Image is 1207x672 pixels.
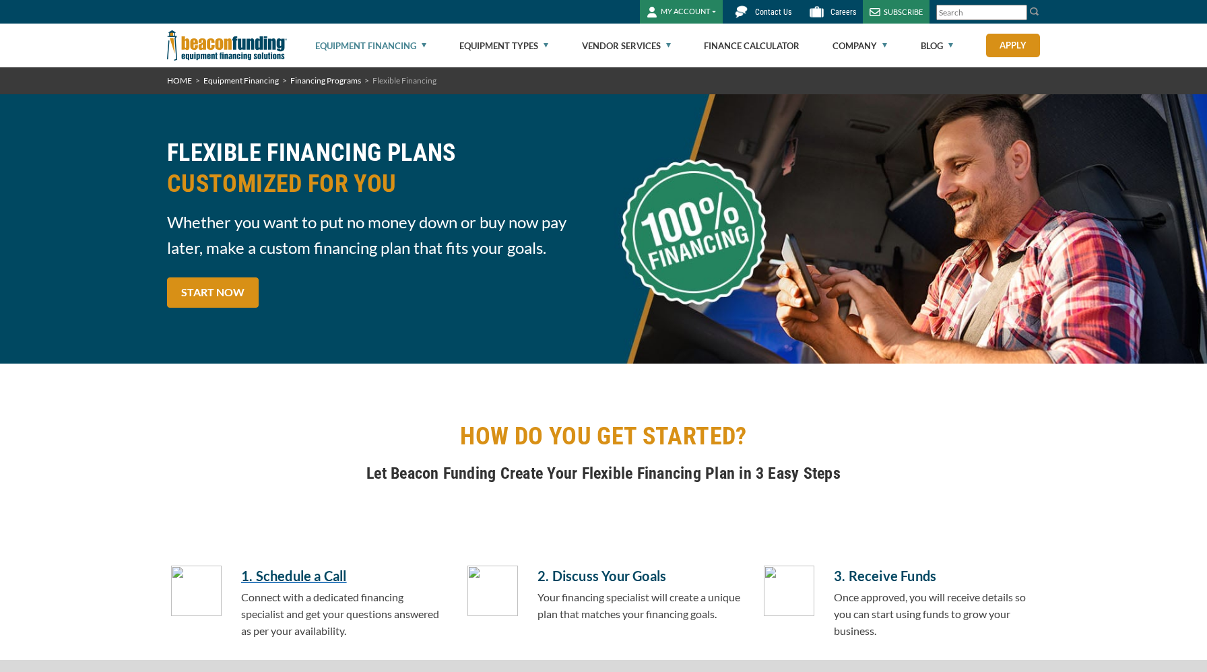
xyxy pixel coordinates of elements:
[203,75,279,86] a: Equipment Financing
[582,24,671,67] a: Vendor Services
[167,75,192,86] a: HOME
[830,7,856,17] span: Careers
[241,566,447,586] a: 1. Schedule a Call
[167,137,595,199] h2: FLEXIBLE FINANCING PLANS
[834,591,1026,637] span: Once approved, you will receive details so you can start using funds to grow your business.
[167,24,287,67] img: Beacon Funding Corporation logo
[167,421,1040,452] h2: HOW DO YOU GET STARTED?
[167,277,259,308] a: START NOW
[833,24,887,67] a: Company
[537,566,744,586] h5: 2. Discuss Your Goals
[167,168,595,199] span: CUSTOMIZED FOR YOU
[167,462,1040,485] h4: Let Beacon Funding Create Your Flexible Financing Plan in 3 Easy Steps
[290,75,361,86] a: Financing Programs
[1013,7,1024,18] a: Clear search text
[986,34,1040,57] a: Apply
[834,566,1040,586] h5: 3. Receive Funds
[537,591,740,620] span: Your financing specialist will create a unique plan that matches your financing goals.
[704,24,800,67] a: Finance Calculator
[921,24,953,67] a: Blog
[459,24,548,67] a: Equipment Types
[755,7,791,17] span: Contact Us
[372,75,436,86] span: Flexible Financing
[315,24,426,67] a: Equipment Financing
[936,5,1027,20] input: Search
[1029,6,1040,17] img: Search
[241,591,439,637] span: Connect with a dedicated financing specialist and get your questions answered as per your availab...
[167,209,595,261] span: Whether you want to put no money down or buy now pay later, make a custom financing plan that fit...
